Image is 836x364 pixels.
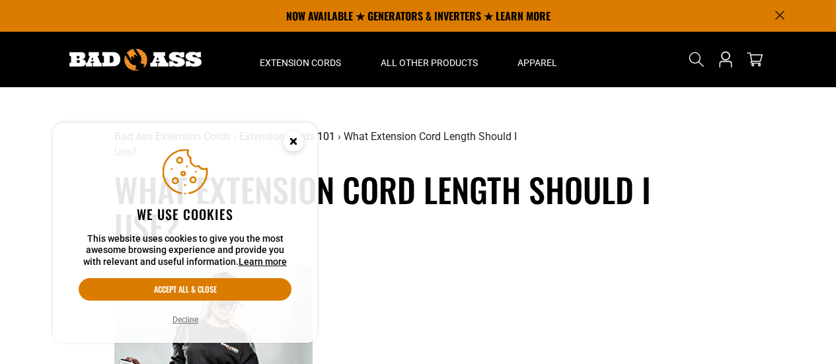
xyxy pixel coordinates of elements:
[169,313,202,326] button: Decline
[381,57,478,69] span: All Other Products
[79,205,291,223] h2: We use cookies
[686,49,707,70] summary: Search
[239,256,287,267] a: Learn more
[361,32,498,87] summary: All Other Products
[53,123,317,344] aside: Cookie Consent
[69,49,202,71] img: Bad Ass Extension Cords
[240,32,361,87] summary: Extension Cords
[498,32,577,87] summary: Apparel
[517,57,557,69] span: Apparel
[114,170,722,244] h1: What Extension Cord Length Should I Use?
[79,278,291,301] button: Accept all & close
[338,130,341,143] span: ›
[79,233,291,268] p: This website uses cookies to give you the most awesome browsing experience and provide you with r...
[260,57,341,69] span: Extension Cords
